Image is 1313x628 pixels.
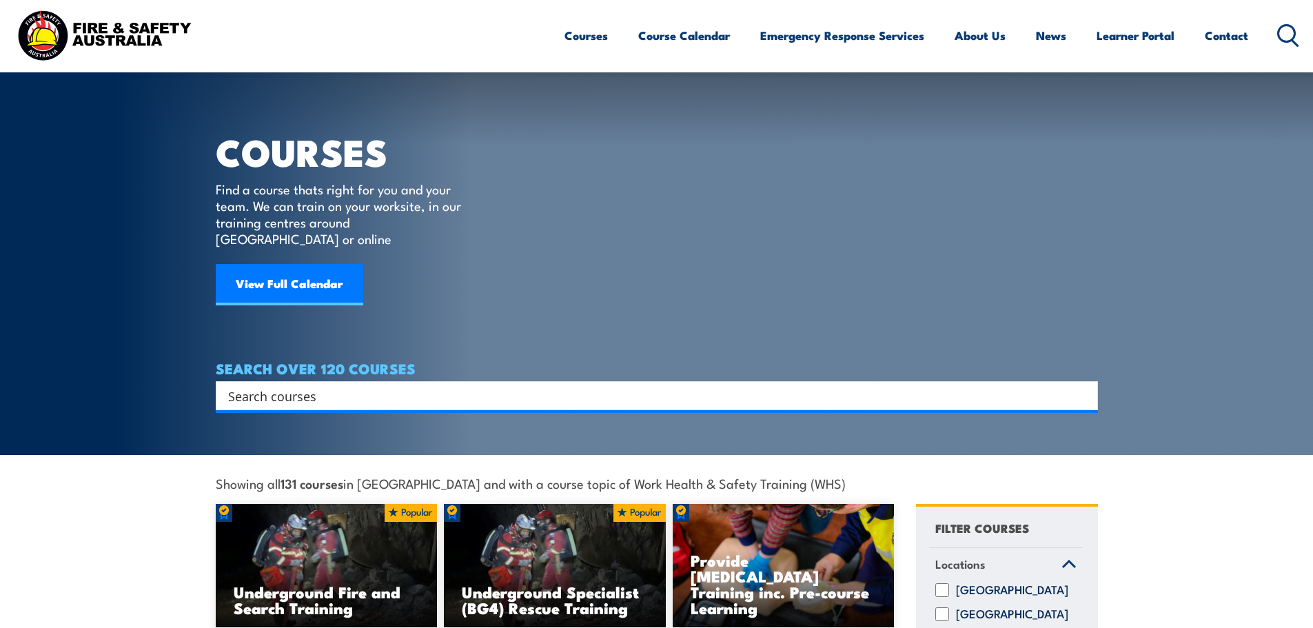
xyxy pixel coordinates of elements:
a: Provide [MEDICAL_DATA] Training inc. Pre-course Learning [673,504,895,628]
strong: 131 courses [281,474,343,492]
span: Locations [935,555,986,574]
img: Underground mine rescue [216,504,438,628]
a: Underground Specialist (BG4) Rescue Training [444,504,666,628]
label: [GEOGRAPHIC_DATA] [956,583,1068,597]
img: Underground mine rescue [444,504,666,628]
button: Search magnifier button [1074,386,1093,405]
a: Locations [929,548,1083,584]
input: Search input [228,385,1068,406]
h4: SEARCH OVER 120 COURSES [216,361,1098,376]
a: Learner Portal [1097,17,1174,54]
a: Courses [564,17,608,54]
a: Emergency Response Services [760,17,924,54]
a: About Us [955,17,1006,54]
h1: COURSES [216,135,481,168]
h3: Underground Fire and Search Training [234,584,420,616]
img: Low Voltage Rescue and Provide CPR [673,504,895,628]
h4: FILTER COURSES [935,518,1029,537]
a: View Full Calendar [216,264,363,305]
a: Underground Fire and Search Training [216,504,438,628]
h3: Provide [MEDICAL_DATA] Training inc. Pre-course Learning [691,552,877,616]
a: Contact [1205,17,1248,54]
p: Find a course thats right for you and your team. We can train on your worksite, in our training c... [216,181,467,247]
label: [GEOGRAPHIC_DATA] [956,607,1068,621]
a: Course Calendar [638,17,730,54]
a: News [1036,17,1066,54]
span: Showing all in [GEOGRAPHIC_DATA] and with a course topic of Work Health & Safety Training (WHS) [216,476,846,490]
h3: Underground Specialist (BG4) Rescue Training [462,584,648,616]
form: Search form [231,386,1070,405]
